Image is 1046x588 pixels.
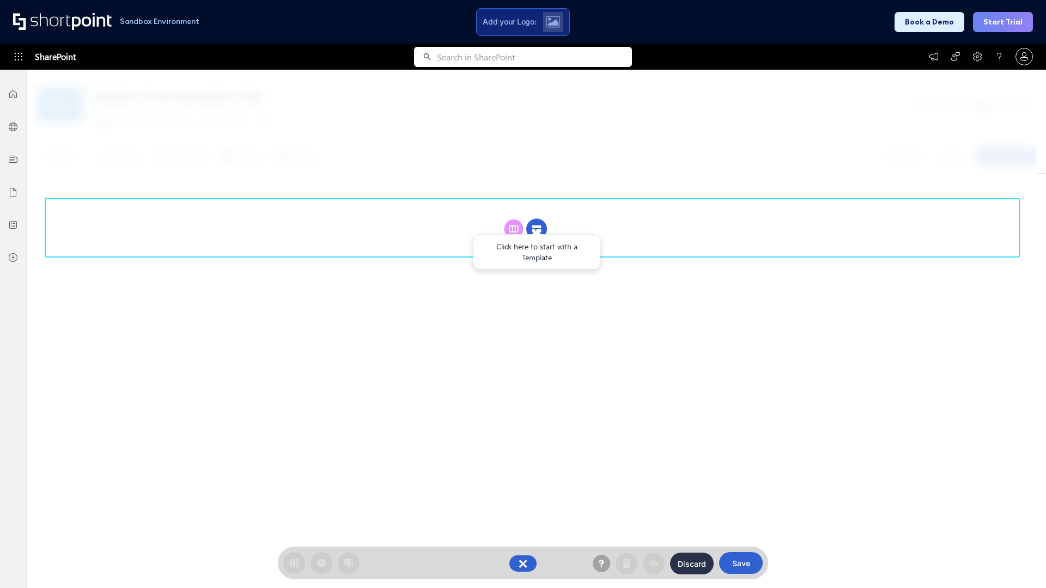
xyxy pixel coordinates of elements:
[719,552,763,574] button: Save
[670,553,714,574] button: Discard
[973,12,1033,32] button: Start Trial
[992,536,1046,588] iframe: Chat Widget
[895,12,964,32] button: Book a Demo
[437,47,632,67] input: Search in SharePoint
[546,16,560,28] img: Upload logo
[483,17,536,27] span: Add your Logo:
[120,19,199,24] h1: Sandbox Environment
[35,44,76,70] span: SharePoint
